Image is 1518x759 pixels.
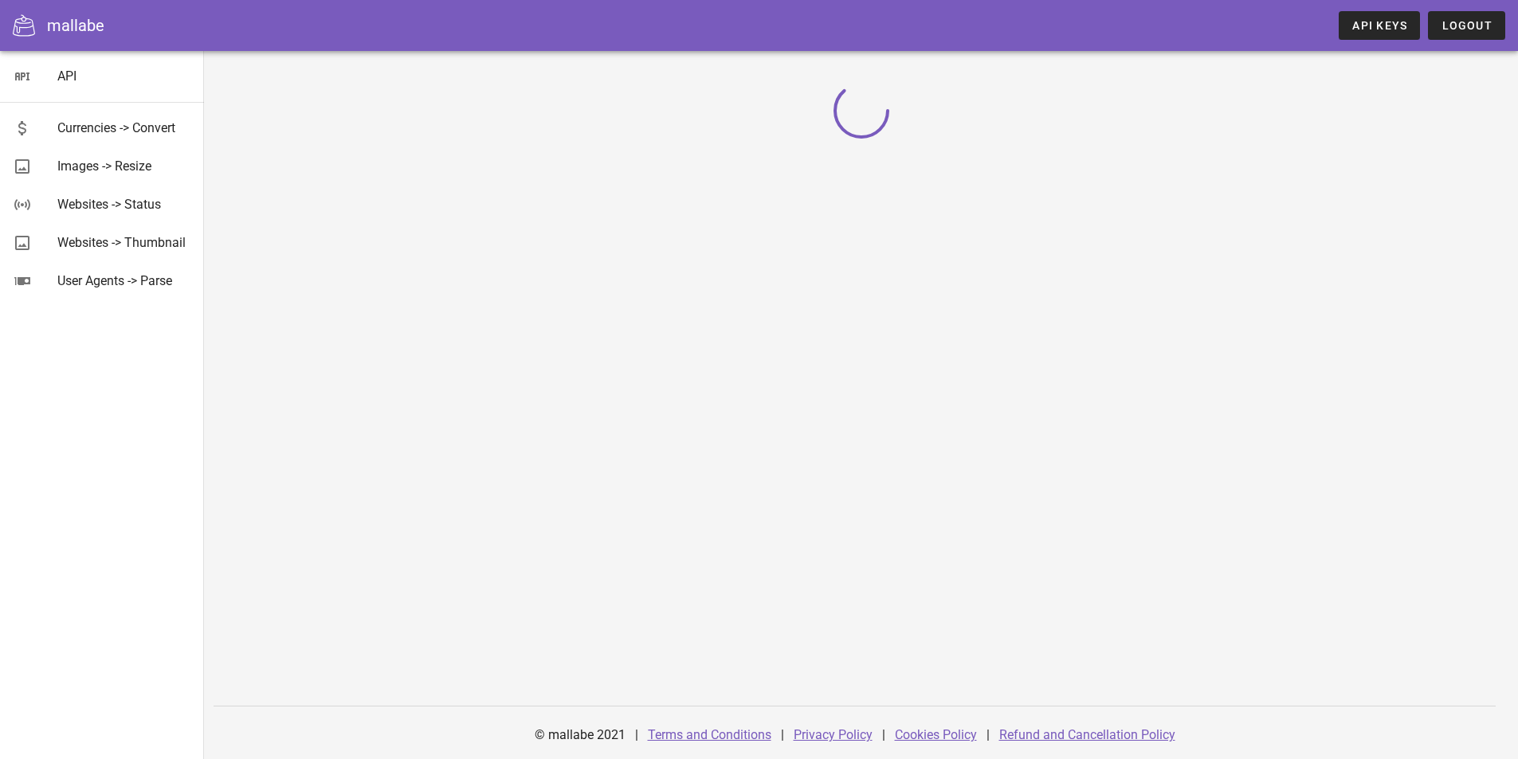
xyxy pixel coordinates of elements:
[999,727,1175,742] a: Refund and Cancellation Policy
[895,727,977,742] a: Cookies Policy
[1351,19,1407,32] span: API Keys
[57,273,191,288] div: User Agents -> Parse
[781,716,784,754] div: |
[794,727,873,742] a: Privacy Policy
[57,158,191,174] div: Images -> Resize
[57,120,191,135] div: Currencies -> Convert
[47,14,104,37] div: mallabe
[1441,19,1493,32] span: Logout
[1428,11,1505,40] button: Logout
[987,716,990,754] div: |
[57,235,191,250] div: Websites -> Thumbnail
[648,727,771,742] a: Terms and Conditions
[57,197,191,212] div: Websites -> Status
[1339,11,1420,40] a: API Keys
[525,716,635,754] div: © mallabe 2021
[635,716,638,754] div: |
[882,716,885,754] div: |
[57,68,191,84] div: API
